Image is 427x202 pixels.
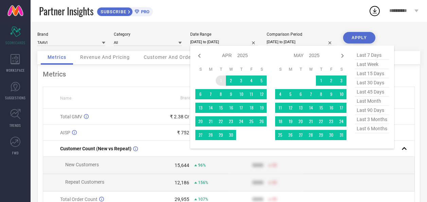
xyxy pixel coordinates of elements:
[97,5,153,16] a: SUBSCRIBEPRO
[60,114,82,119] span: Total GMV
[139,9,149,14] span: PRO
[246,89,256,99] td: Fri Apr 11 2025
[5,95,26,100] span: SUGGESTIONS
[198,180,208,185] span: 156%
[226,89,236,99] td: Wed Apr 09 2025
[316,75,326,86] td: Thu May 01 2025
[48,54,66,60] span: Metrics
[216,67,226,72] th: Tuesday
[296,89,306,99] td: Tue May 06 2025
[296,130,306,140] td: Tue May 27 2025
[355,97,389,106] span: last month
[190,38,258,46] input: Select date range
[246,103,256,113] td: Fri Apr 18 2025
[336,75,346,86] td: Sat May 03 2025
[306,67,316,72] th: Wednesday
[316,67,326,72] th: Thursday
[355,124,389,133] span: last 6 months
[236,75,246,86] td: Thu Apr 03 2025
[355,87,389,97] span: last 45 days
[65,162,99,167] span: New Customers
[275,116,285,127] td: Sun May 18 2025
[355,60,389,69] span: last week
[296,103,306,113] td: Tue May 13 2025
[306,89,316,99] td: Wed May 07 2025
[326,89,336,99] td: Fri May 09 2025
[275,130,285,140] td: Sun May 25 2025
[275,89,285,99] td: Sun May 04 2025
[236,89,246,99] td: Thu Apr 10 2025
[296,67,306,72] th: Tuesday
[60,96,71,101] span: Name
[236,116,246,127] td: Thu Apr 24 2025
[236,103,246,113] td: Thu Apr 17 2025
[216,75,226,86] td: Tue Apr 01 2025
[355,69,389,78] span: last 15 days
[246,75,256,86] td: Fri Apr 04 2025
[60,130,70,135] span: AISP
[246,116,256,127] td: Fri Apr 25 2025
[316,89,326,99] td: Thu May 08 2025
[355,106,389,115] span: last 90 days
[296,116,306,127] td: Tue May 20 2025
[177,130,189,135] div: ₹ 752
[306,103,316,113] td: Wed May 14 2025
[175,180,189,185] div: 12,186
[5,40,25,45] span: SCORECARDS
[336,103,346,113] td: Sat May 17 2025
[206,116,216,127] td: Mon Apr 21 2025
[226,75,236,86] td: Wed Apr 02 2025
[326,67,336,72] th: Friday
[43,70,415,78] div: Metrics
[10,123,21,128] span: TRENDS
[65,179,104,185] span: Repeat Customers
[285,103,296,113] td: Mon May 12 2025
[175,197,189,202] div: 29,955
[336,67,346,72] th: Saturday
[355,115,389,124] span: last 3 months
[226,130,236,140] td: Wed Apr 30 2025
[326,103,336,113] td: Fri May 16 2025
[198,163,206,168] span: 96%
[39,4,93,18] span: Partner Insights
[226,103,236,113] td: Wed Apr 16 2025
[206,89,216,99] td: Mon Apr 07 2025
[256,103,267,113] td: Sat Apr 19 2025
[326,130,336,140] td: Fri May 30 2025
[216,103,226,113] td: Tue Apr 15 2025
[252,180,263,185] div: 9999
[306,116,316,127] td: Wed May 21 2025
[316,116,326,127] td: Thu May 22 2025
[336,116,346,127] td: Sat May 24 2025
[316,130,326,140] td: Thu May 29 2025
[338,52,346,60] div: Next month
[306,130,316,140] td: Wed May 28 2025
[272,163,277,168] span: 50
[326,116,336,127] td: Fri May 23 2025
[216,116,226,127] td: Tue Apr 22 2025
[246,67,256,72] th: Friday
[206,130,216,140] td: Mon Apr 28 2025
[336,130,346,140] td: Sat May 31 2025
[195,116,206,127] td: Sun Apr 20 2025
[206,67,216,72] th: Monday
[272,197,277,202] span: 50
[170,114,189,119] div: ₹ 2.38 Cr
[275,103,285,113] td: Sun May 11 2025
[252,197,263,202] div: 9999
[285,130,296,140] td: Mon May 26 2025
[144,54,196,60] span: Customer And Orders
[355,78,389,87] span: last 30 days
[275,67,285,72] th: Sunday
[343,32,375,44] button: APPLY
[195,89,206,99] td: Sun Apr 06 2025
[252,163,263,168] div: 9999
[198,197,208,202] span: 107%
[180,96,203,100] span: Brand Value
[369,5,381,17] div: Open download list
[285,67,296,72] th: Monday
[256,75,267,86] td: Sat Apr 05 2025
[195,52,203,60] div: Previous month
[326,75,336,86] td: Fri May 02 2025
[206,103,216,113] td: Mon Apr 14 2025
